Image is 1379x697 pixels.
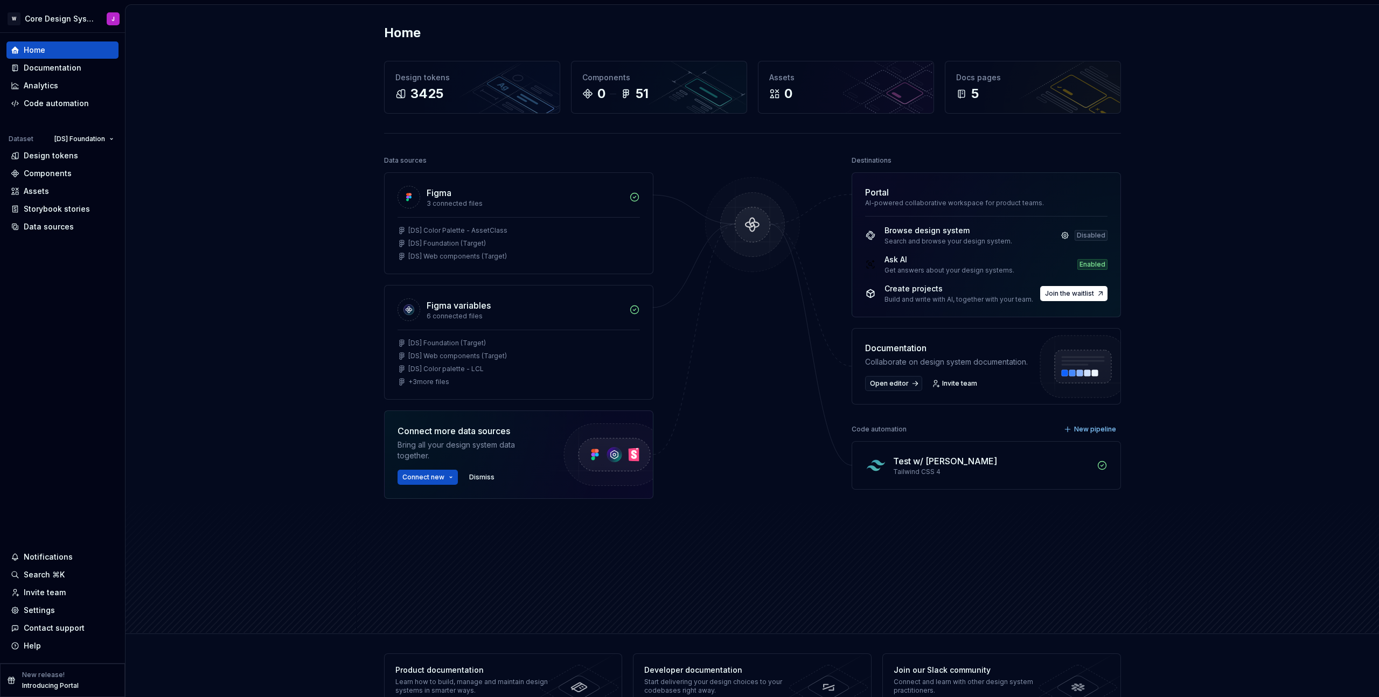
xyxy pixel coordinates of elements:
div: 51 [636,85,649,102]
div: Connect more data sources [398,424,543,437]
div: 0 [784,85,792,102]
div: Ask AI [884,254,1014,265]
div: 0 [597,85,605,102]
div: Documentation [865,341,1028,354]
div: Design tokens [24,150,78,161]
div: Code automation [24,98,89,109]
div: Join our Slack community [894,665,1050,675]
span: Connect new [402,473,444,482]
div: Search and browse your design system. [884,237,1012,246]
div: Learn how to build, manage and maintain design systems in smarter ways. [395,678,552,695]
a: Figma variables6 connected files[DS] Foundation (Target)[DS] Web components (Target)[DS] Color pa... [384,285,653,400]
div: [DS] Foundation (Target) [408,239,486,248]
a: Figma3 connected files[DS] Color Palette - AssetClass[DS] Foundation (Target)[DS] Web components ... [384,172,653,274]
div: Data sources [384,153,427,168]
a: Home [6,41,119,59]
button: New pipeline [1061,422,1121,437]
div: Documentation [24,62,81,73]
button: Connect new [398,470,458,485]
div: Assets [769,72,923,83]
button: Contact support [6,619,119,637]
div: Get answers about your design systems. [884,266,1014,275]
a: Settings [6,602,119,619]
div: Home [24,45,45,55]
a: Documentation [6,59,119,76]
div: W [8,12,20,25]
div: Destinations [852,153,892,168]
span: [DS] Foundation [54,135,105,143]
div: Data sources [24,221,74,232]
a: Design tokens3425 [384,61,560,114]
button: [DS] Foundation [50,131,119,147]
div: AI-powered collaborative workspace for product teams. [865,199,1108,207]
button: Join the waitlist [1040,286,1108,301]
div: [DS] Foundation (Target) [408,339,486,347]
p: Introducing Portal [22,681,79,690]
a: Assets [6,183,119,200]
div: Create projects [884,283,1033,294]
span: Dismiss [469,473,495,482]
div: Analytics [24,80,58,91]
div: Components [24,168,72,179]
div: Contact support [24,623,85,633]
div: [DS] Web components (Target) [408,252,507,261]
a: Design tokens [6,147,119,164]
div: 6 connected files [427,312,623,320]
a: Data sources [6,218,119,235]
div: [DS] Color Palette - AssetClass [408,226,507,235]
div: Start delivering your design choices to your codebases right away. [644,678,801,695]
a: Docs pages5 [945,61,1121,114]
div: Components [582,72,736,83]
div: Collaborate on design system documentation. [865,357,1028,367]
div: Core Design System [25,13,94,24]
div: Docs pages [956,72,1110,83]
div: Developer documentation [644,665,801,675]
span: New pipeline [1074,425,1116,434]
div: Figma [427,186,451,199]
div: Help [24,640,41,651]
div: + 3 more files [408,378,449,386]
span: Invite team [942,379,977,388]
div: Settings [24,605,55,616]
div: Browse design system [884,225,1012,236]
div: Bring all your design system data together. [398,440,543,461]
div: Figma variables [427,299,491,312]
div: Invite team [24,587,66,598]
div: Notifications [24,552,73,562]
a: Code automation [6,95,119,112]
a: Invite team [6,584,119,601]
button: Search ⌘K [6,566,119,583]
div: 5 [971,85,979,102]
a: Components [6,165,119,182]
button: WCore Design SystemJ [2,7,123,30]
button: Dismiss [464,470,499,485]
a: Analytics [6,77,119,94]
button: Notifications [6,548,119,566]
div: Storybook stories [24,204,90,214]
a: Invite team [929,376,982,391]
h2: Home [384,24,421,41]
div: Assets [24,186,49,197]
div: Test w/ [PERSON_NAME] [893,455,997,468]
div: Connect and learn with other design system practitioners. [894,678,1050,695]
p: New release! [22,671,65,679]
div: Build and write with AI, together with your team. [884,295,1033,304]
div: Portal [865,186,889,199]
div: [DS] Web components (Target) [408,352,507,360]
div: Design tokens [395,72,549,83]
div: J [112,15,115,23]
div: Tailwind CSS 4 [893,468,1090,476]
div: [DS] Color palette - LCL [408,365,484,373]
div: Product documentation [395,665,552,675]
span: Join the waitlist [1045,289,1094,298]
div: Code automation [852,422,907,437]
div: Dataset [9,135,33,143]
span: Open editor [870,379,909,388]
a: Assets0 [758,61,934,114]
a: Storybook stories [6,200,119,218]
div: Search ⌘K [24,569,65,580]
button: Help [6,637,119,654]
a: Components051 [571,61,747,114]
div: Enabled [1077,259,1108,270]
